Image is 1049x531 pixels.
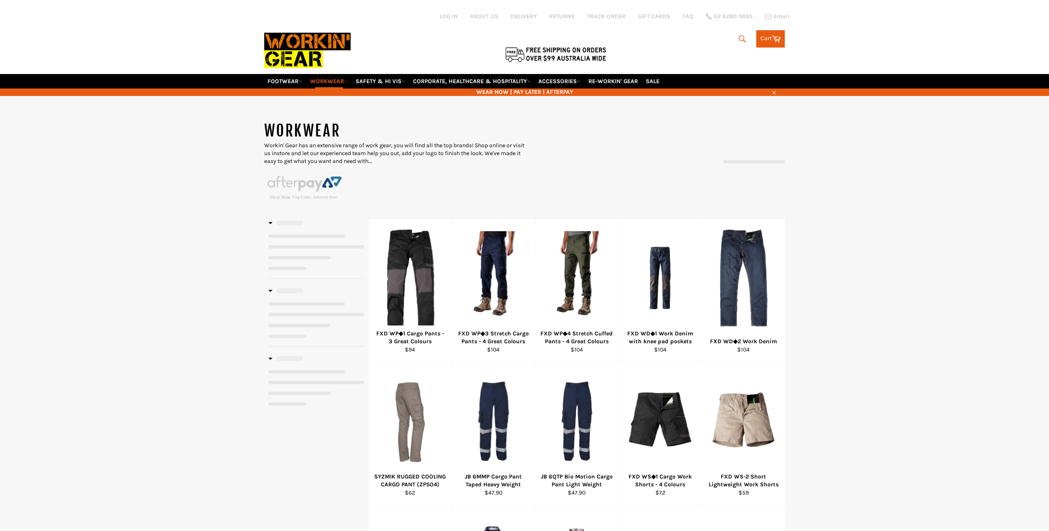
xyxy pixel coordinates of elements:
img: FXD WS◆1 Cargo Work Shorts - 4 Colours - Workin' Gear [629,375,691,468]
a: FXD WD◆1 Work Denim with knee pad pockets - Workin' Gear FXD WD◆1 Work Denim with knee pad pocket... [618,219,702,362]
a: ABOUT US [470,12,498,20]
img: Workin Gear leaders in Workwear, Safety Boots, PPE, Uniforms. Australia's No.1 in Workwear [264,27,351,74]
div: $72 [624,489,697,497]
a: RETURNS [549,12,575,20]
img: FXD WP◆1 Cargo Pants - 4 Great Colours - Workin' Gear [384,230,436,327]
img: FXD WP◆4 Stretch Cuffed Pants - 4 Great Colours - Workin' Gear [546,231,608,325]
div: FXD WD◆1 Work Denim with knee pad pockets [624,330,697,346]
div: SYZMIK RUGGED COOLING CARGO PANT (ZP5O4) [374,473,447,489]
div: $104 [540,346,613,354]
span: Email [774,14,789,19]
a: SYZMIK ZP5O4 RUGGED COOLING CARGO PANT - Workin' Gear SYZMIK RUGGED COOLING CARGO PANT (ZP5O4) $62 [368,362,452,505]
a: FAQ [683,12,693,20]
a: FXD WD◆2 Work Denim - Workin' Gear FXD WD◆2 Work Denim $104 [702,219,785,362]
div: FXD WS-2 Short Lightweight Work Shorts [707,473,780,489]
img: FXD WS-2 Short Lightweight Work Shorts - Workin' Gear [712,375,775,468]
img: JB 6QTP Bio Motion Cargo Pant Light Weight - Workin' Gear [546,374,608,468]
a: DELIVERY [511,12,537,20]
a: TRACK ORDER [587,12,626,20]
a: Email [765,13,789,20]
img: FXD WD◆1 Work Denim with knee pad pockets - Workin' Gear [629,247,691,309]
a: JB 6QTP Bio Motion Cargo Pant Light Weight - Workin' Gear JB 6QTP Bio Motion Cargo Pant Light Wei... [535,362,619,505]
div: $104 [457,346,530,354]
a: RE-WORKIN' GEAR [585,74,641,88]
img: JB 6MMP Cargo Pant Taped Heavy Weight - Workin' Gear [462,374,525,468]
a: Cart [756,30,785,48]
a: FXD WS-2 Short Lightweight Work Shorts - Workin' Gear FXD WS-2 Short Lightweight Work Shorts $59 [702,362,785,505]
a: CORPORATE, HEALTHCARE & HOSPITALITY [410,74,534,88]
a: 02 6280 5885 [706,14,753,19]
img: Flat $9.95 shipping Australia wide [504,45,607,63]
a: FXD WP◆1 Cargo Pants - 4 Great Colours - Workin' Gear FXD WP◆1 Cargo Pants - 3 Great Colours $94 [368,219,452,362]
p: Workin' Gear has an extensive range of work gear, you will find all the top brands! Shop online o... [264,141,525,165]
div: FXD WD◆2 Work Denim [707,337,780,345]
img: SYZMIK ZP5O4 RUGGED COOLING CARGO PANT - Workin' Gear [379,374,442,468]
div: FXD WS◆1 Cargo Work Shorts - 4 Colours [624,473,697,489]
span: 02 6280 5885 [714,14,753,19]
a: JB 6MMP Cargo Pant Taped Heavy Weight - Workin' Gear JB 6MMP Cargo Pant Taped Heavy Weight $47.90 [452,362,535,505]
div: $62 [374,489,447,497]
a: FXD WP◆3 Stretch Cargo Pants - 4 Great Colours - Workin' Gear FXD WP◆3 Stretch Cargo Pants - 4 Gr... [452,219,535,362]
div: $47.90 [457,489,530,497]
div: $59 [707,489,780,497]
span: WEAR NOW | PAY LATER | AFTERPAY [264,88,785,96]
div: $47.90 [540,489,613,497]
div: $94 [374,346,447,354]
a: WORKWEAR [307,74,351,88]
a: SAFETY & HI VIS [352,74,409,88]
div: $104 [707,346,780,354]
img: FXD WP◆3 Stretch Cargo Pants - 4 Great Colours - Workin' Gear [462,231,525,325]
h1: WORKWEAR [264,121,525,141]
a: FXD WS◆1 Cargo Work Shorts - 4 Colours - Workin' Gear FXD WS◆1 Cargo Work Shorts - 4 Colours $72 [618,362,702,505]
div: FXD WP◆1 Cargo Pants - 3 Great Colours [374,330,447,346]
div: FXD WP◆4 Stretch Cuffed Pants - 4 Great Colours [540,330,613,346]
a: SALE [643,74,663,88]
a: FOOTWEAR [264,74,306,88]
a: Log in [440,13,458,20]
a: FXD WP◆4 Stretch Cuffed Pants - 4 Great Colours - Workin' Gear FXD WP◆4 Stretch Cuffed Pants - 4 ... [535,219,619,362]
div: FXD WP◆3 Stretch Cargo Pants - 4 Great Colours [457,330,530,346]
img: FXD WD◆2 Work Denim - Workin' Gear [716,230,772,327]
a: GIFT CARDS [638,12,670,20]
div: JB 6QTP Bio Motion Cargo Pant Light Weight [540,473,613,489]
a: ACCESSORIES [535,74,584,88]
div: $104 [624,346,697,354]
div: JB 6MMP Cargo Pant Taped Heavy Weight [457,473,530,489]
